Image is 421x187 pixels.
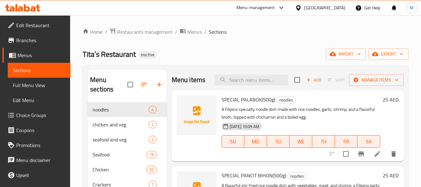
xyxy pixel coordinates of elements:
span: Upsell [16,171,65,179]
div: items [146,151,156,158]
a: Choice Groups [2,108,70,123]
span: Coupons [16,126,65,134]
span: Select section first [324,75,349,85]
div: Chicken32 [88,162,166,177]
button: SU [222,135,245,148]
h2: Menu items [172,75,206,85]
div: Seafood19 [88,147,166,162]
a: Promotions [2,138,70,153]
span: Branches [16,37,65,44]
div: noodles [287,172,307,180]
span: WE [292,137,310,146]
button: export [368,48,409,60]
a: Home [83,28,103,36]
span: Select to update [339,147,352,160]
button: Manage items [349,74,404,86]
div: [GEOGRAPHIC_DATA] [304,4,345,11]
button: TH [312,135,335,148]
span: import [331,50,361,58]
span: chicken and veg [93,121,149,128]
button: Add [304,75,324,85]
button: WE [289,135,312,148]
span: Full Menu View [13,81,65,89]
img: SPECIAL PALABOK(500g) [177,95,217,135]
span: 32 [147,167,156,173]
a: Edit Menu [8,93,70,108]
span: Restaurants management [117,28,173,36]
a: Full Menu View [8,78,70,93]
span: Sections [209,28,227,36]
span: FR [337,137,355,146]
div: items [149,121,156,128]
input: search [214,75,288,86]
a: Restaurants management [110,28,173,36]
span: SPECIAL PALABOK(500g) [222,95,275,104]
span: Sections [13,66,65,74]
span: Select all sections [124,78,137,91]
span: noodles [93,106,149,113]
button: Branch-specific-item [354,146,369,161]
a: Menus [180,28,202,36]
span: export [373,50,404,58]
span: Tita’s Restaurant [83,47,136,61]
button: SA [357,135,380,148]
div: items [149,136,156,143]
span: Menus [17,52,65,59]
a: Edit Restaurant [2,18,70,33]
button: FR [335,135,358,148]
span: 4 [149,107,156,113]
div: seafood and veg2 [88,132,166,147]
span: 2 [149,137,156,143]
h2: Menu sections [90,75,127,94]
span: Promotions [16,141,65,149]
span: TH [315,137,332,146]
div: noodles4 [88,102,166,117]
span: Add [305,76,322,84]
span: noodles [288,173,306,180]
button: MO [244,135,267,148]
span: Chicken [93,166,146,173]
div: items [149,106,156,113]
span: seafood and veg [93,136,149,143]
span: TU [270,137,287,146]
span: Sort sections [137,77,152,92]
p: A Filipino specialty noodle dish made with rice noodles, garlic, shrimp, and a flavorful broth, t... [222,106,380,121]
span: SPECIAL PANCIT BIHON(500g) [222,171,286,180]
div: items [146,166,156,173]
span: Edit Menu [13,96,65,104]
span: Inactive [138,52,157,57]
span: M [410,4,414,11]
span: 2 [149,122,156,128]
a: Menu disclaimer [2,153,70,168]
span: Edit Restaurant [16,22,65,29]
div: chicken and veg2 [88,117,166,132]
a: Branches [2,33,70,48]
div: Inactive [138,51,157,59]
h6: 25 AED [383,95,399,104]
span: SA [360,137,378,146]
span: 19 [147,152,156,158]
button: TU [267,135,290,148]
a: Upsell [2,168,70,183]
span: Select section [291,73,304,86]
li: / [105,28,107,36]
span: [DATE] 10:09 AM [227,124,262,130]
span: Seafood [93,151,146,158]
nav: breadcrumb [83,28,409,36]
button: import [326,48,366,60]
span: SU [224,137,242,146]
button: delete [386,146,401,161]
span: Add item [304,75,324,85]
span: Choice Groups [16,111,65,119]
button: Add section [152,77,167,92]
li: / [175,28,177,36]
div: noodles [276,96,296,104]
div: Menu-management [237,4,275,12]
span: Menus [187,28,202,36]
li: / [204,28,206,36]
